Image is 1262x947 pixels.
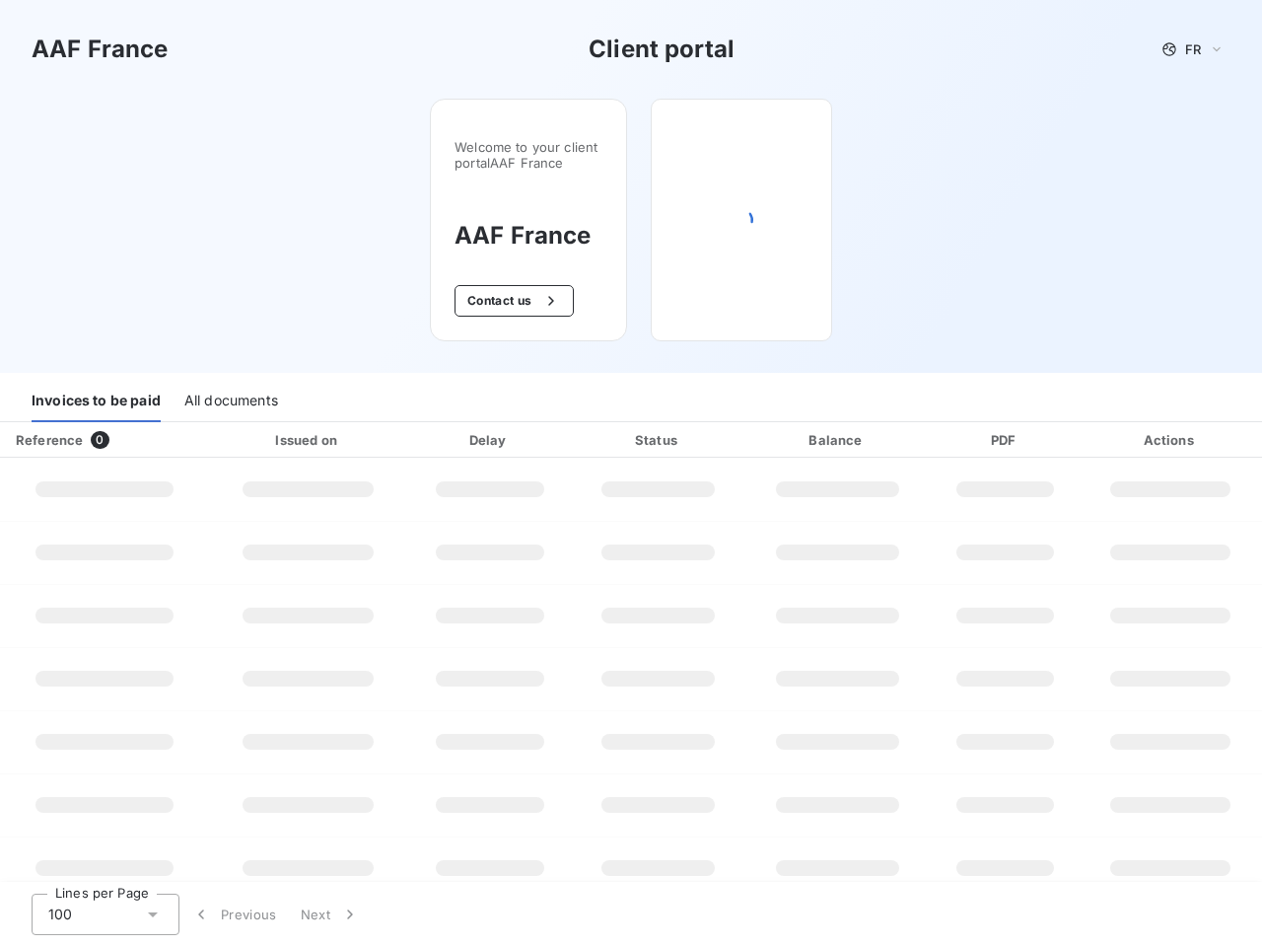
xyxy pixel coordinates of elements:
div: All documents [184,381,278,422]
span: 100 [48,905,72,924]
button: Contact us [455,285,574,317]
div: Reference [16,432,83,448]
div: Invoices to be paid [32,381,161,422]
div: Actions [1083,430,1258,450]
div: PDF [935,430,1075,450]
button: Next [289,894,372,935]
span: FR [1185,41,1201,57]
h3: AAF France [455,218,602,254]
span: 0 [91,431,108,449]
div: Issued on [213,430,403,450]
div: Delay [411,430,568,450]
div: Balance [748,430,928,450]
div: Status [576,430,739,450]
h3: AAF France [32,32,169,67]
h3: Client portal [589,32,735,67]
span: Welcome to your client portal AAF France [455,139,602,171]
button: Previous [179,894,289,935]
